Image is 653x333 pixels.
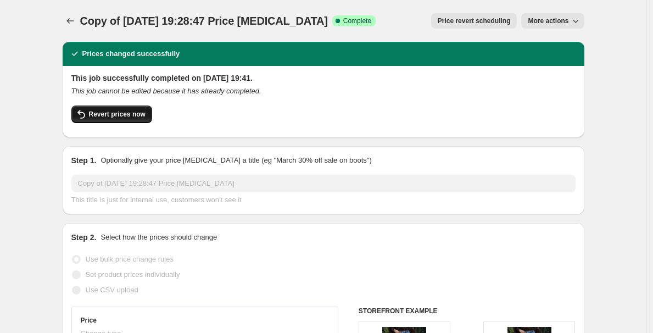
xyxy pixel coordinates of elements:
[343,16,371,25] span: Complete
[71,232,97,243] h2: Step 2.
[89,110,146,119] span: Revert prices now
[528,16,568,25] span: More actions
[86,255,174,263] span: Use bulk price change rules
[80,15,328,27] span: Copy of [DATE] 19:28:47 Price [MEDICAL_DATA]
[86,286,138,294] span: Use CSV upload
[71,196,242,204] span: This title is just for internal use, customers won't see it
[71,87,261,95] i: This job cannot be edited because it has already completed.
[81,316,97,325] h3: Price
[63,13,78,29] button: Price change jobs
[359,307,576,315] h6: STOREFRONT EXAMPLE
[438,16,511,25] span: Price revert scheduling
[101,155,371,166] p: Optionally give your price [MEDICAL_DATA] a title (eg "March 30% off sale on boots")
[71,106,152,123] button: Revert prices now
[71,175,576,192] input: 30% off holiday sale
[521,13,584,29] button: More actions
[71,73,576,84] h2: This job successfully completed on [DATE] 19:41.
[101,232,217,243] p: Select how the prices should change
[71,155,97,166] h2: Step 1.
[86,270,180,279] span: Set product prices individually
[82,48,180,59] h2: Prices changed successfully
[431,13,517,29] button: Price revert scheduling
